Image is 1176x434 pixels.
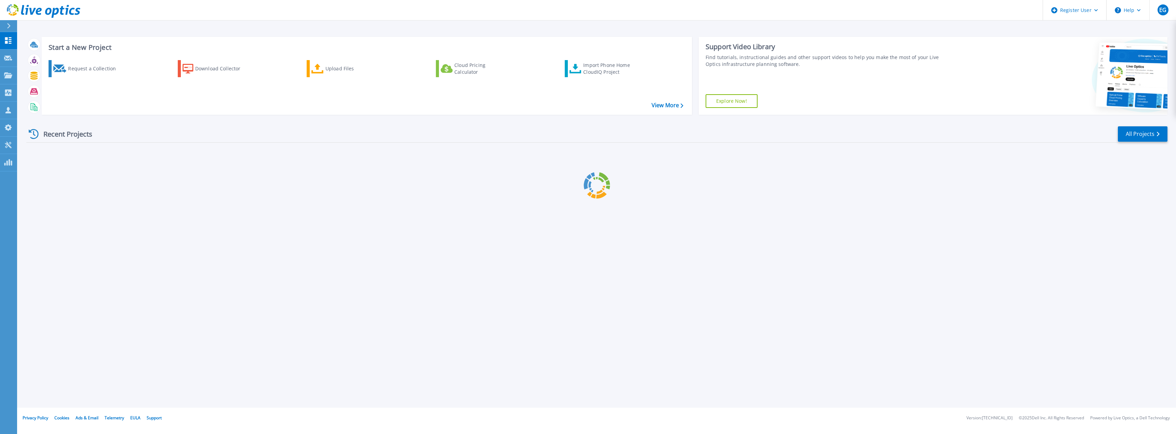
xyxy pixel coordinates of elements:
[76,415,98,421] a: Ads & Email
[105,415,124,421] a: Telemetry
[147,415,162,421] a: Support
[1118,126,1167,142] a: All Projects
[706,94,758,108] a: Explore Now!
[966,416,1013,420] li: Version: [TECHNICAL_ID]
[454,62,509,75] div: Cloud Pricing Calculator
[706,54,950,68] div: Find tutorials, instructional guides and other support videos to help you make the most of your L...
[1090,416,1170,420] li: Powered by Live Optics, a Dell Technology
[23,415,48,421] a: Privacy Policy
[652,102,683,109] a: View More
[26,126,102,142] div: Recent Projects
[130,415,141,421] a: EULA
[49,60,125,77] a: Request a Collection
[583,62,637,75] div: Import Phone Home CloudIQ Project
[1159,7,1166,13] span: EG
[49,44,683,51] h3: Start a New Project
[54,415,69,421] a: Cookies
[178,60,254,77] a: Download Collector
[325,62,380,75] div: Upload Files
[68,62,123,75] div: Request a Collection
[307,60,383,77] a: Upload Files
[1019,416,1084,420] li: © 2025 Dell Inc. All Rights Reserved
[706,42,950,51] div: Support Video Library
[436,60,512,77] a: Cloud Pricing Calculator
[195,62,250,75] div: Download Collector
